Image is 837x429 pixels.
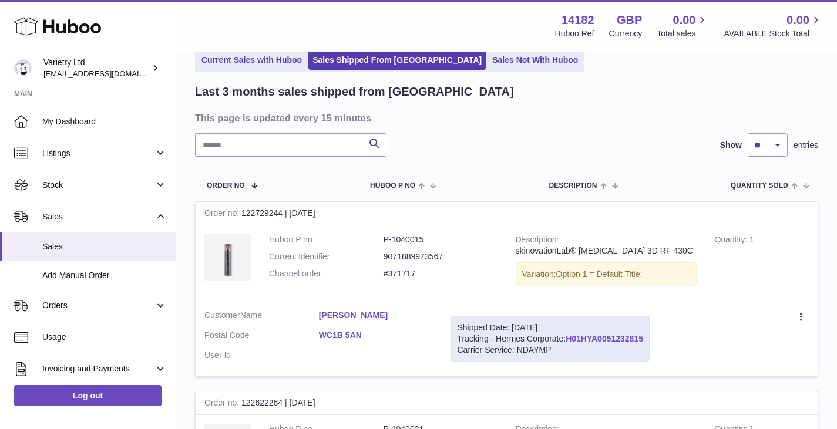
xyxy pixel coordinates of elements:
[204,350,319,361] dt: User Id
[43,69,173,78] span: [EMAIL_ADDRESS][DOMAIN_NAME]
[731,182,788,190] span: Quantity Sold
[42,332,167,343] span: Usage
[196,202,818,225] div: 122729244 | [DATE]
[269,234,384,245] dt: Huboo P no
[516,245,697,256] div: skinovationLab® [MEDICAL_DATA] 3D RF 430C
[516,235,559,247] strong: Description
[516,262,697,286] div: Variation:
[195,112,815,124] h3: This page is updated every 15 minutes
[195,84,514,100] h2: Last 3 months sales shipped from [GEOGRAPHIC_DATA]
[204,208,241,221] strong: Order no
[384,268,498,279] dd: #371717
[370,182,415,190] span: Huboo P no
[42,180,154,191] span: Stock
[196,391,818,415] div: 122622264 | [DATE]
[269,268,384,279] dt: Channel order
[556,269,643,279] span: Option 1 = Default Title;
[204,310,319,324] dt: Name
[269,251,384,262] dt: Current identifier
[204,398,241,410] strong: Order no
[42,270,167,281] span: Add Manual Order
[451,316,650,362] div: Tracking - Hermes Corporate:
[14,385,162,406] a: Log out
[384,234,498,245] dd: P-1040015
[458,344,643,356] div: Carrier Service: NDAYMP
[319,310,433,321] a: [PERSON_NAME]
[724,28,823,39] span: AVAILABLE Stock Total
[657,28,709,39] span: Total sales
[204,310,240,320] span: Customer
[384,251,498,262] dd: 9071889973567
[566,334,643,343] a: H01HYA0051232815
[555,28,594,39] div: Huboo Ref
[458,322,643,333] div: Shipped Date: [DATE]
[42,300,154,311] span: Orders
[42,116,167,127] span: My Dashboard
[488,50,582,70] a: Sales Not With Huboo
[714,235,749,247] strong: Quantity
[705,225,818,301] td: 1
[204,234,251,281] img: Muse_RF.jpg
[204,330,319,344] dt: Postal Code
[308,50,486,70] a: Sales Shipped From [GEOGRAPHIC_DATA]
[319,330,433,341] a: WC1B 5AN
[794,140,818,151] span: entries
[42,363,154,374] span: Invoicing and Payments
[549,182,597,190] span: Description
[197,50,306,70] a: Current Sales with Huboo
[673,12,696,28] span: 0.00
[609,28,643,39] div: Currency
[617,12,642,28] strong: GBP
[657,12,709,39] a: 0.00 Total sales
[720,140,742,151] label: Show
[42,148,154,159] span: Listings
[14,59,32,77] img: leith@varietry.com
[207,182,245,190] span: Order No
[724,12,823,39] a: 0.00 AVAILABLE Stock Total
[42,211,154,222] span: Sales
[786,12,809,28] span: 0.00
[43,57,149,79] div: Varietry Ltd
[562,12,594,28] strong: 14182
[42,241,167,252] span: Sales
